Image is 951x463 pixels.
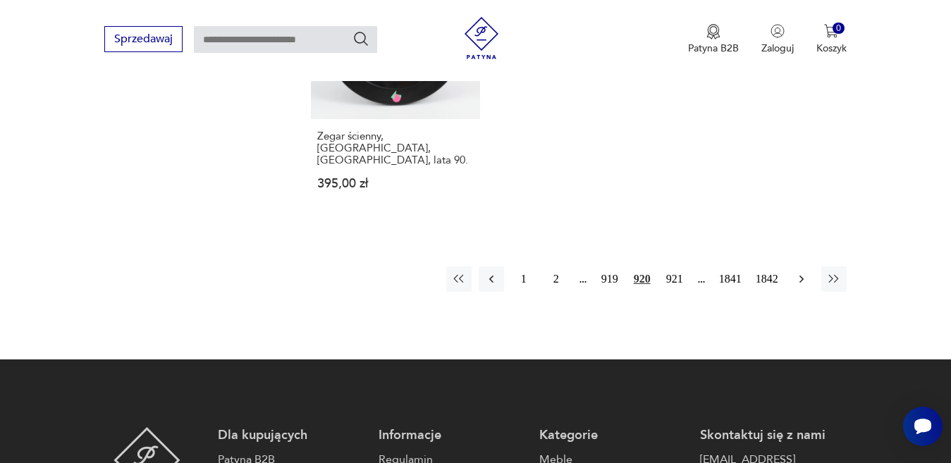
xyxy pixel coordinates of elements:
[771,24,785,38] img: Ikonka użytkownika
[630,266,655,292] button: 920
[816,24,847,55] button: 0Koszyk
[460,17,503,59] img: Patyna - sklep z meblami i dekoracjami vintage
[752,266,782,292] button: 1842
[761,24,794,55] button: Zaloguj
[706,24,720,39] img: Ikona medalu
[317,130,474,166] h3: Zegar ścienny, [GEOGRAPHIC_DATA], [GEOGRAPHIC_DATA], lata 90.
[688,24,739,55] a: Ikona medaluPatyna B2B
[544,266,569,292] button: 2
[688,42,739,55] p: Patyna B2B
[539,427,686,444] p: Kategorie
[511,266,536,292] button: 1
[379,427,525,444] p: Informacje
[816,42,847,55] p: Koszyk
[903,407,943,446] iframe: Smartsupp widget button
[761,42,794,55] p: Zaloguj
[218,427,364,444] p: Dla kupujących
[700,427,847,444] p: Skontaktuj się z nami
[688,24,739,55] button: Patyna B2B
[833,23,845,35] div: 0
[317,178,474,190] p: 395,00 zł
[104,26,183,52] button: Sprzedawaj
[597,266,622,292] button: 919
[662,266,687,292] button: 921
[104,35,183,45] a: Sprzedawaj
[716,266,745,292] button: 1841
[352,30,369,47] button: Szukaj
[824,24,838,38] img: Ikona koszyka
